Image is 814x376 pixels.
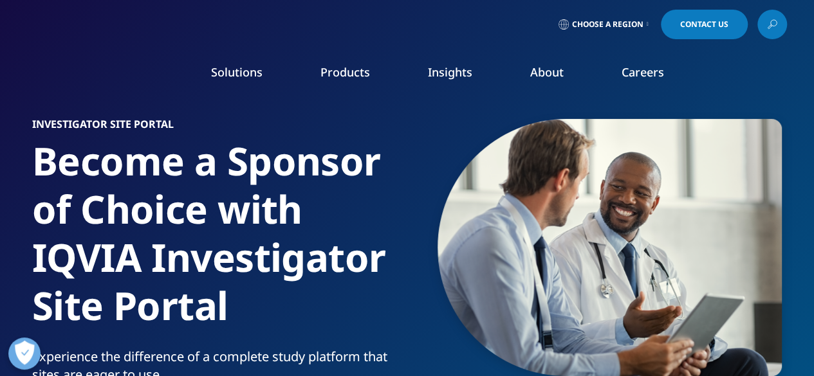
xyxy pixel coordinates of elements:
[32,137,402,348] h1: Become a Sponsor of Choice with IQVIA Investigator Site Portal
[530,64,564,80] a: About
[438,119,782,376] img: 2068_specialist-doctors-discussing-case.png
[680,21,728,28] span: Contact Us
[572,19,643,30] span: Choose a Region
[136,45,787,105] nav: Primary
[8,337,41,370] button: Open Preferences
[622,64,664,80] a: Careers
[32,119,402,137] h6: Investigator Site Portal
[211,64,263,80] a: Solutions
[320,64,370,80] a: Products
[428,64,472,80] a: Insights
[661,10,748,39] a: Contact Us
